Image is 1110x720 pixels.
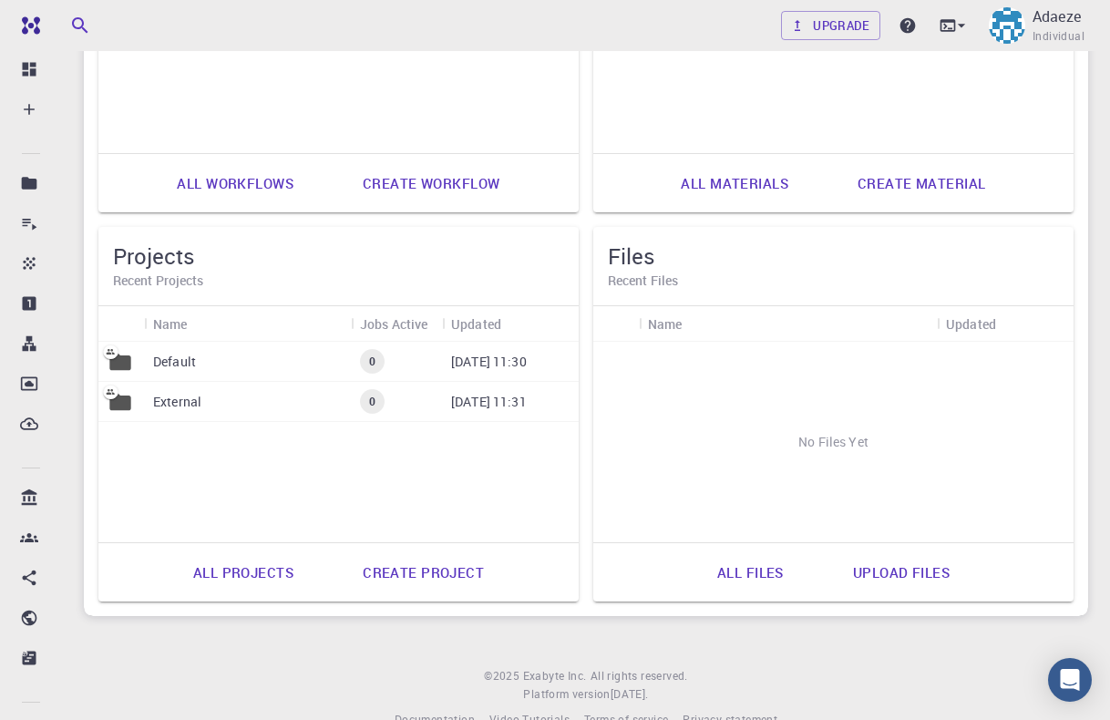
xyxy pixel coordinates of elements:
h5: Files [608,242,1059,271]
a: Exabyte Inc. [523,667,587,685]
a: All files [697,550,804,594]
div: Icon [593,306,639,342]
span: [DATE] . [611,686,649,701]
p: [DATE] 11:31 [451,393,527,411]
span: Individual [1033,27,1084,46]
a: All workflows [157,161,313,205]
a: All projects [173,550,313,594]
button: Sort [501,309,530,338]
div: Name [639,306,937,342]
div: Name [153,306,188,342]
div: Open Intercom Messenger [1048,658,1092,702]
span: 0 [362,394,383,409]
a: Upload files [833,550,970,594]
span: Support [38,13,104,29]
div: Updated [451,306,501,342]
div: Icon [98,306,144,342]
div: Updated [946,306,996,342]
a: [DATE]. [611,685,649,704]
button: Sort [996,309,1025,338]
span: 0 [362,354,383,369]
a: Create material [838,161,1005,205]
a: Upgrade [781,11,880,40]
span: Exabyte Inc. [523,668,587,683]
div: Jobs Active [351,306,442,342]
span: Platform version [523,685,610,704]
div: Name [648,306,683,342]
p: Default [153,353,196,371]
div: Updated [937,306,1074,342]
p: [DATE] 11:30 [451,353,527,371]
a: All materials [661,161,808,205]
div: Updated [442,306,579,342]
h6: Recent Files [608,271,1059,291]
p: External [153,393,201,411]
h6: Recent Projects [113,271,564,291]
img: Adaeze [989,7,1025,44]
h5: Projects [113,242,564,271]
a: Create workflow [343,161,519,205]
span: © 2025 [484,667,522,685]
a: Create project [343,550,504,594]
p: Adaeze [1033,5,1081,27]
div: Jobs Active [360,306,428,342]
img: logo [15,16,40,35]
div: No Files Yet [593,342,1074,542]
button: Sort [188,309,217,338]
button: Sort [683,309,712,338]
span: All rights reserved. [591,667,688,685]
div: Name [144,306,351,342]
